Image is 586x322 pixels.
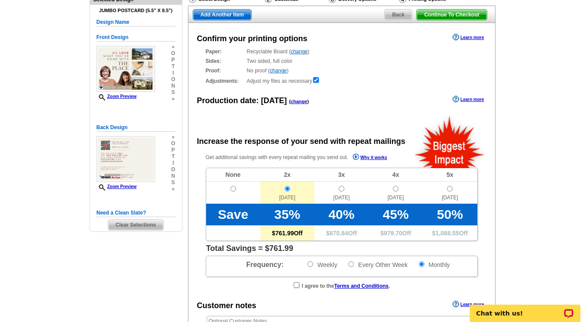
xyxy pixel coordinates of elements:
img: biggestImpact.png [414,115,486,168]
span: n [171,83,175,89]
img: small-thumb.jpg [97,46,155,92]
span: » [171,186,175,192]
td: None [206,168,260,182]
a: Zoom Preview [97,94,137,99]
span: [DATE] [261,96,287,105]
strong: Sides: [206,57,244,65]
span: i [171,160,175,166]
iframe: LiveChat chat widget [464,295,586,322]
span: Clear Selections [108,220,163,230]
input: Every Other Week [348,261,354,267]
a: Zoom Preview [97,184,137,189]
p: Get additional savings with every repeat mailing you send out. [206,153,406,163]
div: No proof ( ) [206,67,478,75]
h5: Design Name [97,18,175,26]
span: t [171,153,175,160]
span: [DATE] [423,194,477,204]
span: s [171,179,175,186]
span: Continue To Checkout [417,10,486,20]
strong: Paper: [206,48,244,55]
div: Recyclable Board ( ) [206,48,478,55]
span: o [171,140,175,147]
span: n [171,173,175,179]
td: $ Off [260,225,314,241]
span: » [171,44,175,50]
td: 2x [260,168,314,182]
div: Increase the response of your send with repeat mailings [197,136,405,147]
td: Save [206,204,260,225]
span: Total Savings = $761.99 [206,244,293,252]
span: 979.70 [384,230,402,237]
span: 761.99 [275,230,294,237]
span: Frequency: [246,261,283,268]
a: change [291,49,308,55]
label: Every Other Week [347,260,408,269]
span: [DATE] [369,194,423,204]
span: Add Another Item [193,10,251,20]
span: t [171,63,175,70]
strong: Adjustments: [206,77,244,85]
strong: Proof: [206,67,244,75]
td: 35% [260,204,314,225]
a: change [291,99,308,104]
span: p [171,57,175,63]
label: Weekly [307,260,337,269]
a: Back [384,9,412,20]
td: 5x [423,168,477,182]
td: $ Off [423,225,477,241]
strong: I agree to the . [302,283,390,289]
a: Terms and Conditions [334,283,389,289]
td: 50% [423,204,477,225]
span: p [171,147,175,153]
td: 4x [369,168,423,182]
a: Add Another Item [193,9,252,20]
span: » [171,96,175,102]
span: o [171,50,175,57]
span: o [171,76,175,83]
a: Learn more [453,301,484,308]
span: 1,088.55 [435,230,459,237]
span: i [171,70,175,76]
input: Monthly [419,261,424,267]
span: [DATE] [314,194,369,204]
div: Customer notes [197,300,256,312]
a: Why it works [353,153,387,163]
td: 45% [369,204,423,225]
div: Two sided, full color [206,57,478,65]
div: Confirm your printing options [197,33,308,45]
div: Adjust my files as necessary [206,76,478,85]
h5: Front Design [97,33,175,42]
div: Production date: [197,95,309,107]
span: 870.84 [330,230,348,237]
img: small-thumb.jpg [97,136,155,182]
td: 40% [314,204,369,225]
span: ( ) [289,99,309,104]
a: change [270,68,287,74]
label: Monthly [418,260,450,269]
h5: Back Design [97,124,175,132]
td: $ Off [314,225,369,241]
span: Back [385,10,412,20]
input: Weekly [308,261,313,267]
span: [DATE] [260,194,314,204]
h5: Need a Clean Slate? [97,209,175,217]
td: $ Off [369,225,423,241]
td: 3x [314,168,369,182]
a: Learn more [453,34,484,41]
h4: Jumbo Postcard (5.5" x 8.5") [97,8,175,13]
span: » [171,134,175,140]
span: s [171,89,175,96]
a: Learn more [453,96,484,103]
span: o [171,166,175,173]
